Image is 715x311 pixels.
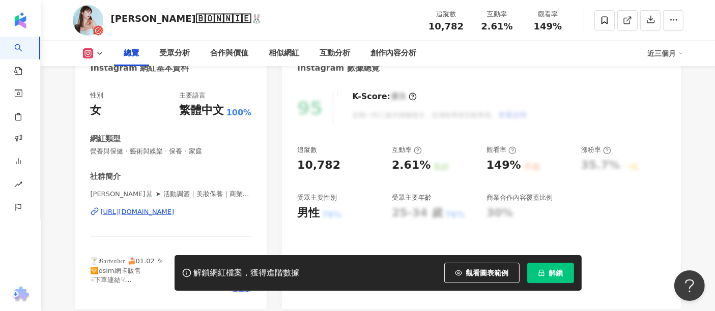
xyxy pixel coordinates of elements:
div: 受眾主要年齡 [392,193,432,202]
div: K-Score : [352,91,417,102]
button: 觀看圖表範例 [444,263,520,283]
div: 互動分析 [320,47,351,59]
span: lock [538,269,545,276]
span: 解鎖 [549,269,563,277]
div: 受眾主要性別 [297,193,337,202]
span: 149% [534,21,562,32]
div: 互動率 [478,9,517,19]
span: 100% [226,107,251,118]
div: Instagram 數據總覽 [297,63,380,74]
div: [URL][DOMAIN_NAME] [101,207,175,216]
div: 2.61% [392,158,431,173]
span: 10,782 [428,21,464,32]
div: 總覽 [124,47,139,59]
div: 性別 [91,91,104,100]
a: [URL][DOMAIN_NAME] [91,207,252,216]
div: 觀看率 [529,9,567,19]
div: 漲粉率 [581,145,611,154]
div: 互動率 [392,145,422,154]
div: 繁體中文 [179,103,224,118]
div: 網紅類型 [91,134,121,144]
div: 10,782 [297,158,340,173]
span: 2.61% [481,21,512,32]
div: 社群簡介 [91,171,121,182]
div: 合作與價值 [211,47,249,59]
div: Instagram 網紅基本資料 [91,63,189,74]
div: 商業合作內容覆蓋比例 [487,193,553,202]
img: logo icon [12,12,28,28]
div: 觀看率 [487,145,517,154]
span: [PERSON_NAME]🐰 ➤ 活動調酒｜美妝保養｜商業合作｜esim販售 | bonnie___0102 [91,190,252,199]
div: 相似網紅 [269,47,300,59]
div: 近三個月 [648,45,683,61]
span: 觀看圖表範例 [466,269,509,277]
a: search [14,37,35,76]
button: 解鎖 [527,263,574,283]
div: 主要語言 [179,91,206,100]
div: 創作內容分析 [371,47,417,59]
div: 追蹤數 [427,9,466,19]
div: 追蹤數 [297,145,317,154]
div: 男性 [297,205,320,221]
div: 解鎖網紅檔案，獲得進階數據 [194,268,300,278]
div: 149% [487,158,521,173]
span: rise [14,174,22,197]
div: [PERSON_NAME]🄱🄾🄽🄽🄸🄴🐰 [111,12,262,25]
div: 受眾分析 [160,47,190,59]
img: chrome extension [11,287,31,303]
span: 營養與保健 · 藝術與娛樂 · 保養 · 家庭 [91,147,252,156]
img: KOL Avatar [73,5,103,36]
div: 女 [91,103,102,118]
